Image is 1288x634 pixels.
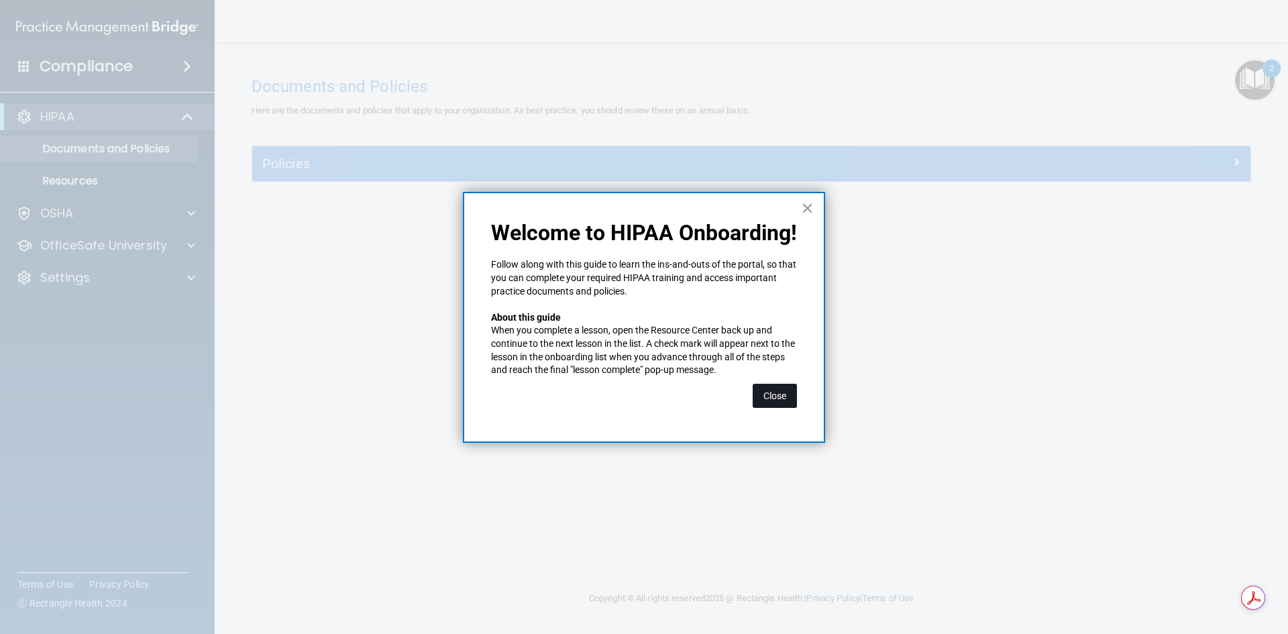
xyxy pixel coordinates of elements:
iframe: Drift Widget Chat Controller [1056,539,1272,592]
strong: About this guide [491,312,561,323]
button: Close [753,384,797,408]
p: Welcome to HIPAA Onboarding! [491,220,797,246]
button: Close [801,197,814,219]
p: Follow along with this guide to learn the ins-and-outs of the portal, so that you can complete yo... [491,258,797,298]
p: When you complete a lesson, open the Resource Center back up and continue to the next lesson in t... [491,324,797,376]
